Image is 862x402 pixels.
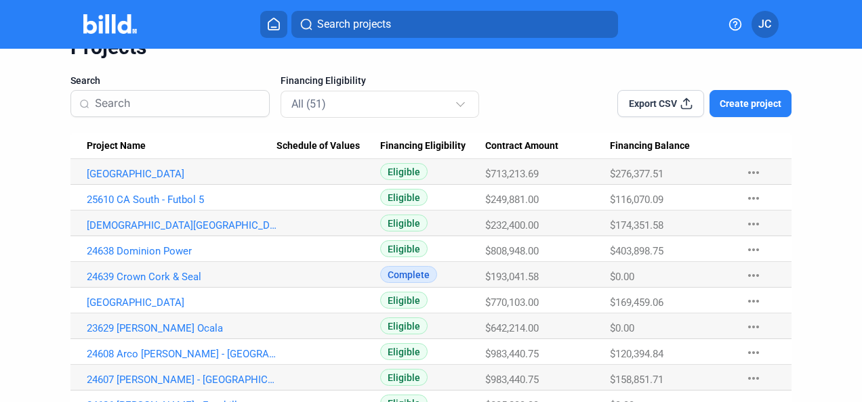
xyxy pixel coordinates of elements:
span: Eligible [380,215,428,231]
span: Financing Eligibility [380,140,466,152]
a: [DEMOGRAPHIC_DATA][GEOGRAPHIC_DATA] [87,219,277,231]
span: $642,214.00 [485,322,539,334]
button: Search projects [291,11,618,38]
span: Contract Amount [485,140,558,152]
span: Financing Eligibility [281,74,366,87]
span: $120,394.84 [610,348,663,360]
span: Eligible [380,240,428,257]
span: Schedule of Values [276,140,360,152]
div: Contract Amount [485,140,610,152]
img: Billd Company Logo [83,14,137,34]
a: 24608 Arco [PERSON_NAME] - [GEOGRAPHIC_DATA] 2 [87,348,277,360]
span: Export CSV [629,97,677,110]
div: Financing Balance [610,140,733,152]
span: Search [70,74,100,87]
a: 23629 [PERSON_NAME] Ocala [87,322,277,334]
span: Create project [720,97,781,110]
mat-icon: more_horiz [745,190,762,206]
span: Eligible [380,343,428,360]
button: Create project [710,90,792,117]
span: $174,351.58 [610,219,663,231]
span: Eligible [380,369,428,386]
mat-icon: more_horiz [745,242,762,258]
span: $983,440.75 [485,348,539,360]
input: Search [95,89,261,118]
span: Search projects [317,16,391,32]
button: Export CSV [617,90,704,117]
span: $983,440.75 [485,374,539,386]
mat-select-trigger: All (51) [291,97,326,110]
mat-icon: more_horiz [745,293,762,309]
span: Eligible [380,317,428,334]
div: Project Name [87,140,277,152]
span: $808,948.00 [485,245,539,257]
mat-icon: more_horiz [745,267,762,284]
mat-icon: more_horiz [745,216,762,232]
span: $249,881.00 [485,194,539,206]
mat-icon: more_horiz [745,319,762,335]
span: $232,400.00 [485,219,539,231]
div: Schedule of Values [276,140,380,152]
button: JC [752,11,779,38]
span: $0.00 [610,271,634,283]
span: $169,459.06 [610,296,663,309]
a: 25610 CA South - Futbol 5 [87,194,277,206]
span: Financing Balance [610,140,690,152]
span: Eligible [380,292,428,309]
span: $403,898.75 [610,245,663,257]
span: $713,213.69 [485,168,539,180]
span: $158,851.71 [610,374,663,386]
mat-icon: more_horiz [745,164,762,181]
mat-icon: more_horiz [745,344,762,361]
span: Complete [380,266,437,283]
span: JC [758,16,771,32]
span: $276,377.51 [610,168,663,180]
span: Eligible [380,189,428,206]
mat-icon: more_horiz [745,370,762,386]
a: 24638 Dominion Power [87,245,277,257]
span: $770,103.00 [485,296,539,309]
a: [GEOGRAPHIC_DATA] [87,296,277,309]
span: $0.00 [610,322,634,334]
span: Project Name [87,140,146,152]
span: $193,041.58 [485,271,539,283]
span: Eligible [380,163,428,180]
a: 24607 [PERSON_NAME] - [GEOGRAPHIC_DATA] 1 [87,374,277,386]
a: [GEOGRAPHIC_DATA] [87,168,277,180]
div: Financing Eligibility [380,140,485,152]
span: $116,070.09 [610,194,663,206]
a: 24639 Crown Cork & Seal [87,271,277,283]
